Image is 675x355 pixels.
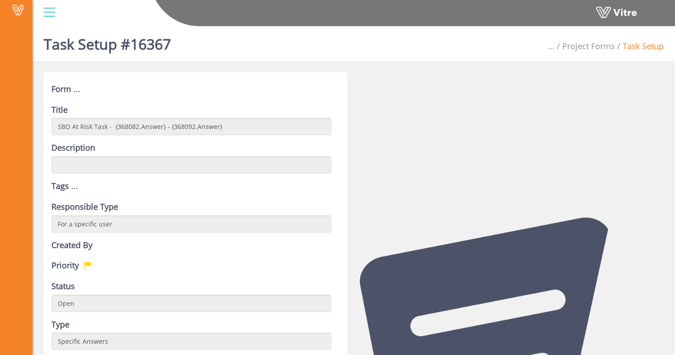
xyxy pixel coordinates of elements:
label: Priority [51,260,79,272]
label: Tags [51,180,69,192]
h1: Task Setup #16367 [44,23,171,61]
span: ... [71,180,78,191]
span: ... [73,83,80,94]
label: Description [51,142,95,154]
label: Status [51,281,75,292]
label: Created By [51,240,92,251]
li: Task Setup [615,41,664,52]
label: Form [51,83,71,95]
span: ... [548,41,555,51]
label: Type [51,319,69,331]
label: Title [51,104,68,116]
label: Responsible Type [51,201,118,213]
span: Medium [83,260,92,271]
a: Project Forms [562,41,615,51]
